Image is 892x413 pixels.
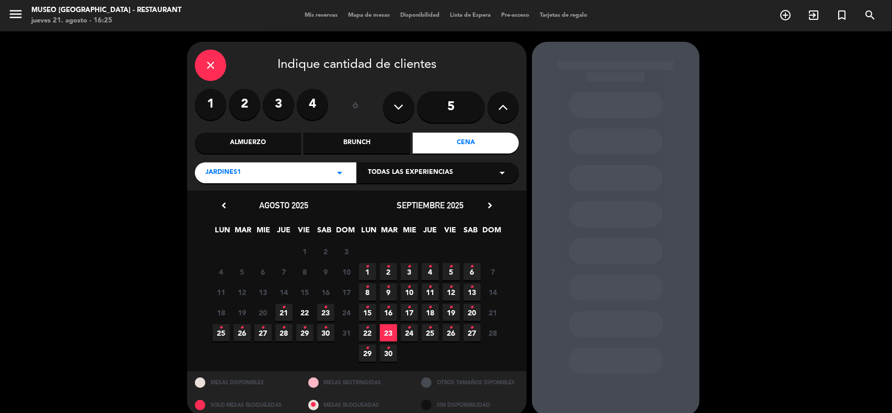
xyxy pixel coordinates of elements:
[535,13,593,18] span: Tarjetas de regalo
[234,263,251,280] span: 5
[213,284,230,301] span: 11
[343,13,395,18] span: Mapa de mesas
[408,279,411,296] i: •
[338,324,355,341] span: 31
[401,284,418,301] span: 10
[234,304,251,321] span: 19
[317,304,334,321] span: 23
[324,320,328,336] i: •
[496,13,535,18] span: Pre-acceso
[229,89,260,120] label: 2
[213,304,230,321] span: 18
[496,167,508,179] i: arrow_drop_down
[359,284,376,301] span: 8
[275,304,293,321] span: 21
[387,258,390,275] i: •
[275,324,293,341] span: 28
[296,304,314,321] span: 22
[428,279,432,296] i: •
[195,50,519,81] div: Indique cantidad de clientes
[464,304,481,321] span: 20
[428,320,432,336] i: •
[254,284,272,301] span: 13
[836,9,848,21] i: turned_in_not
[395,13,445,18] span: Disponibilidad
[316,224,333,241] span: SAB
[464,263,481,280] span: 6
[464,324,481,341] span: 27
[443,263,460,280] span: 5
[187,371,300,394] div: MESAS DISPONIBLES
[219,320,223,336] i: •
[443,304,460,321] span: 19
[31,5,181,16] div: Museo [GEOGRAPHIC_DATA] - Restaurant
[422,304,439,321] span: 18
[387,279,390,296] i: •
[779,9,792,21] i: add_circle_outline
[401,324,418,341] span: 24
[366,279,369,296] i: •
[807,9,820,21] i: exit_to_app
[380,345,397,362] span: 30
[261,320,265,336] i: •
[361,224,378,241] span: LUN
[213,324,230,341] span: 25
[380,304,397,321] span: 16
[259,200,308,210] span: agosto 2025
[254,324,272,341] span: 27
[380,284,397,301] span: 9
[317,284,334,301] span: 16
[422,284,439,301] span: 11
[337,224,354,241] span: DOM
[282,299,286,316] i: •
[443,284,460,301] span: 12
[449,320,453,336] i: •
[333,167,346,179] i: arrow_drop_down
[303,320,307,336] i: •
[234,284,251,301] span: 12
[397,200,464,210] span: septiembre 2025
[449,279,453,296] i: •
[366,299,369,316] i: •
[443,324,460,341] span: 26
[359,263,376,280] span: 1
[462,224,480,241] span: SAB
[413,133,519,154] div: Cena
[296,324,314,341] span: 29
[380,263,397,280] span: 2
[864,9,876,21] i: search
[275,284,293,301] span: 14
[214,224,231,241] span: LUN
[359,324,376,341] span: 22
[484,284,502,301] span: 14
[8,6,24,26] button: menu
[304,133,410,154] div: Brunch
[297,89,328,120] label: 4
[282,320,286,336] i: •
[339,89,373,125] div: ó
[254,263,272,280] span: 6
[205,168,241,178] span: Jardines1
[300,371,414,394] div: MESAS RESTRINGIDAS
[470,299,474,316] i: •
[408,258,411,275] i: •
[368,168,453,178] span: Todas las experiencias
[296,243,314,260] span: 1
[387,299,390,316] i: •
[296,224,313,241] span: VIE
[324,299,328,316] i: •
[401,263,418,280] span: 3
[380,324,397,341] span: 23
[484,304,502,321] span: 21
[8,6,24,22] i: menu
[218,200,229,211] i: chevron_left
[484,200,495,211] i: chevron_right
[317,243,334,260] span: 2
[195,89,226,120] label: 1
[366,340,369,357] i: •
[470,258,474,275] i: •
[442,224,459,241] span: VIE
[449,258,453,275] i: •
[445,13,496,18] span: Lista de Espera
[408,299,411,316] i: •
